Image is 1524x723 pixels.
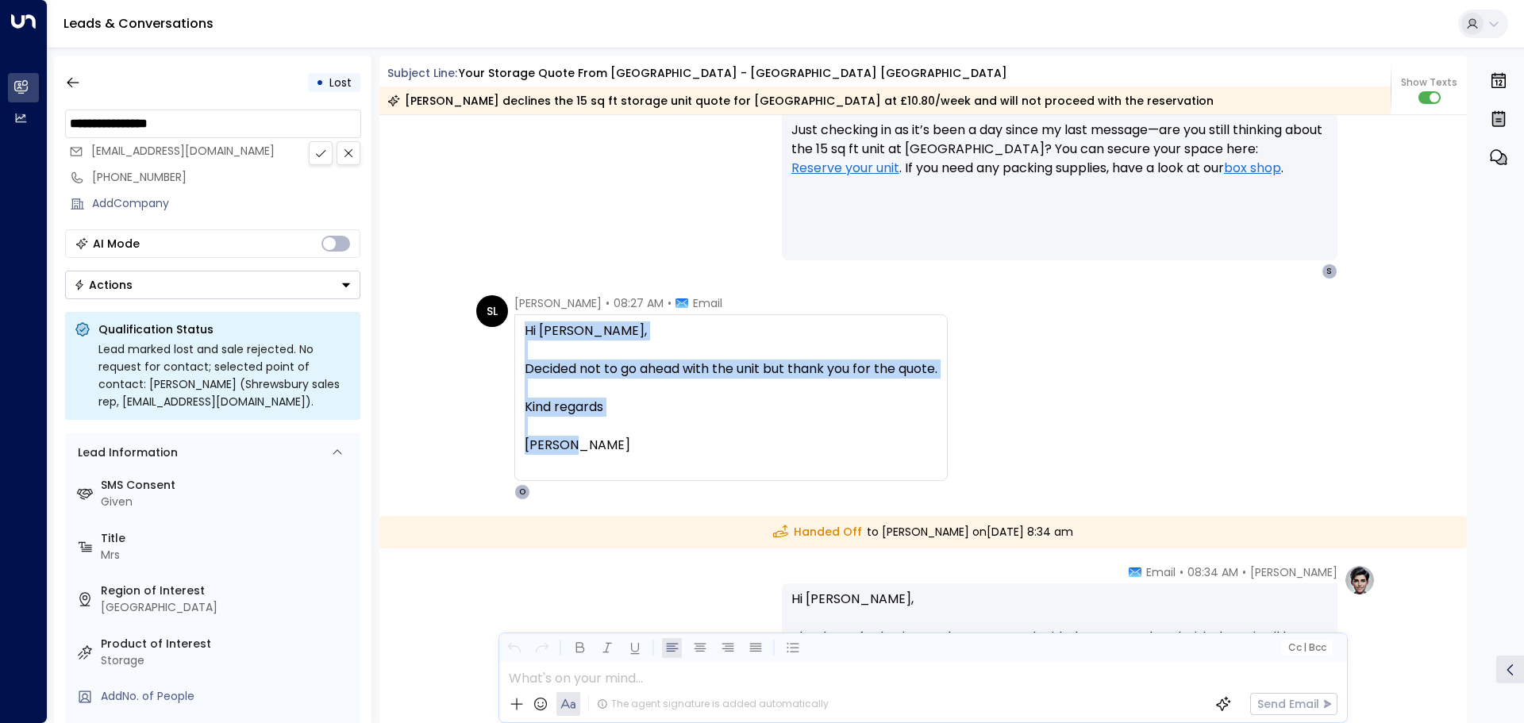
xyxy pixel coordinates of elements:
label: Title [101,530,354,547]
span: [EMAIL_ADDRESS][DOMAIN_NAME] [91,143,275,159]
a: box shop [1224,159,1281,178]
div: to [PERSON_NAME] on [DATE] 8:34 am [379,516,1468,548]
span: Subject Line: [387,65,457,81]
span: Email [1146,564,1176,580]
div: Storage [101,652,354,669]
div: Hi [PERSON_NAME], [525,321,937,340]
span: [PERSON_NAME] [1250,564,1337,580]
div: Actions [74,278,133,292]
span: | [1303,642,1307,653]
a: Reserve your unit [791,159,899,178]
button: Redo [532,638,552,658]
label: Region of Interest [101,583,354,599]
span: [PERSON_NAME] [514,295,602,311]
div: Lead marked lost and sale rejected. No request for contact; selected point of contact: [PERSON_NA... [98,340,351,410]
button: Cc|Bcc [1281,640,1332,656]
div: S [1322,263,1337,279]
div: [PERSON_NAME] [525,436,937,455]
div: The agent signature is added automatically [597,697,829,711]
span: • [1242,564,1246,580]
div: AI Mode [93,236,140,252]
div: Button group with a nested menu [65,271,360,299]
img: profile-logo.png [1344,564,1376,596]
div: Given [101,494,354,510]
button: Actions [65,271,360,299]
span: • [606,295,610,311]
div: [PERSON_NAME] declines the 15 sq ft storage unit quote for [GEOGRAPHIC_DATA] at £10.80/week and w... [387,93,1214,109]
span: 08:27 AM [614,295,664,311]
div: Decided not to go ahead with the unit but thank you for the quote. [525,360,937,379]
div: SL [476,295,508,327]
span: sophie_13@live.co.uk [91,143,275,160]
div: AddNo. of People [101,688,354,705]
a: Leads & Conversations [63,14,214,33]
span: Handed Off [773,524,862,540]
span: • [1180,564,1183,580]
div: Your storage quote from [GEOGRAPHIC_DATA] - [GEOGRAPHIC_DATA] [GEOGRAPHIC_DATA] [459,65,1007,82]
div: AddCompany [92,195,360,212]
div: Kind regards [525,398,937,417]
span: Email [693,295,722,311]
p: Qualification Status [98,321,351,337]
p: Hi [PERSON_NAME], Just checking in as it’s been a day since my last message—are you still thinkin... [791,83,1328,197]
button: Undo [504,638,524,658]
div: Mrs [101,547,354,563]
div: [PHONE_NUMBER] [92,169,360,186]
span: 08:34 AM [1187,564,1238,580]
span: • [668,295,672,311]
span: Show Texts [1401,75,1457,90]
div: O [514,484,530,500]
div: Lead Information [72,444,178,461]
div: [GEOGRAPHIC_DATA] [101,599,354,616]
span: Lost [329,75,352,90]
label: SMS Consent [101,477,354,494]
label: Product of Interest [101,636,354,652]
span: Cc Bcc [1287,642,1326,653]
div: • [316,68,324,97]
